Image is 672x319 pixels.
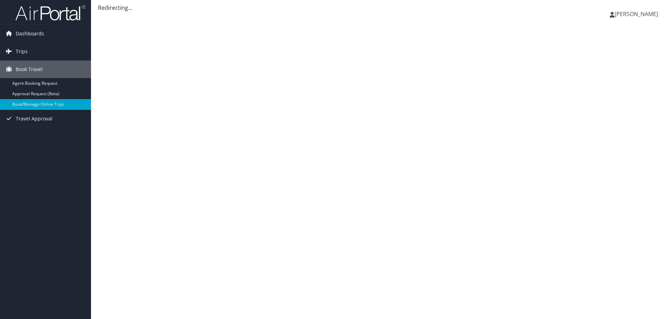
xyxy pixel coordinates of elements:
[15,5,85,21] img: airportal-logo.png
[615,10,658,18] span: [PERSON_NAME]
[98,4,665,12] div: Redirecting...
[16,25,44,42] span: Dashboards
[16,61,43,78] span: Book Travel
[610,4,665,25] a: [PERSON_NAME]
[16,110,52,127] span: Travel Approval
[16,43,28,60] span: Trips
